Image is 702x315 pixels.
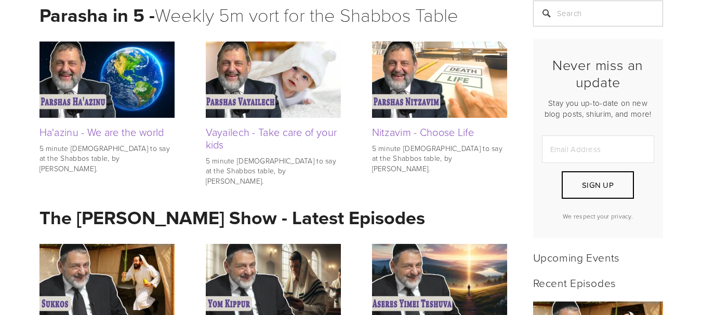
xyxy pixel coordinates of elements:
a: Ha'azinu - We are the world [39,125,164,139]
h1: Weekly 5m vort for the Shabbos Table [39,1,507,29]
h2: Never miss an update [542,57,654,90]
strong: Parasha in 5 - [39,2,155,29]
p: 5 minute [DEMOGRAPHIC_DATA] to say at the Shabbos table, by [PERSON_NAME]. [39,143,175,174]
a: Nitzavim - Choose Life [372,125,474,139]
input: Search [533,1,663,26]
img: Ha'azinu - We are the world [39,42,175,117]
p: 5 minute [DEMOGRAPHIC_DATA] to say at the Shabbos table, by [PERSON_NAME]. [206,156,341,186]
img: Nitzavim - Choose Life [372,42,507,117]
a: Vayailech - Take care of your kids [206,125,337,152]
input: Email Address [542,135,654,163]
h2: Upcoming Events [533,251,663,264]
p: 5 minute [DEMOGRAPHIC_DATA] to say at the Shabbos table, by [PERSON_NAME]. [372,143,507,174]
img: Vayailech - Take care of your kids [206,42,341,117]
strong: The [PERSON_NAME] Show - Latest Episodes [39,204,425,231]
p: We respect your privacy. [542,212,654,221]
h2: Recent Episodes [533,276,663,289]
p: Stay you up-to-date on new blog posts, shiurim, and more! [542,98,654,119]
span: Sign Up [582,180,614,190]
button: Sign Up [562,171,633,199]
